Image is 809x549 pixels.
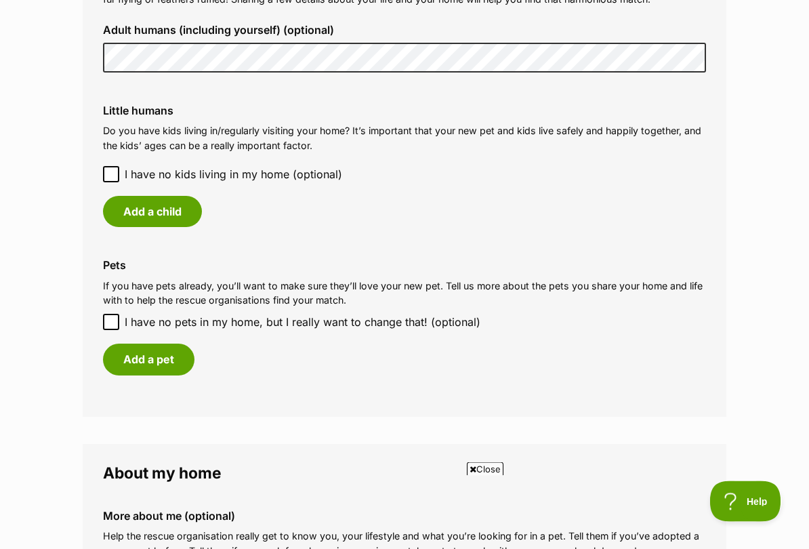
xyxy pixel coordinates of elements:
iframe: Help Scout Beacon - Open [710,481,782,522]
label: Adult humans (including yourself) (optional) [103,24,706,37]
legend: About my home [103,465,706,483]
span: I have no pets in my home, but I really want to change that! (optional) [125,314,480,331]
label: Pets [103,260,706,272]
span: I have no kids living in my home (optional) [125,167,342,183]
button: Add a child [103,197,202,228]
span: Close [467,462,503,476]
label: Little humans [103,105,706,117]
p: If you have pets already, you’ll want to make sure they’ll love your new pet. Tell us more about ... [103,279,706,308]
button: Add a pet [103,344,194,375]
label: More about me (optional) [103,510,706,523]
p: Do you have kids living in/regularly visiting your home? It’s important that your new pet and kid... [103,124,706,153]
iframe: Advertisement [158,481,651,542]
